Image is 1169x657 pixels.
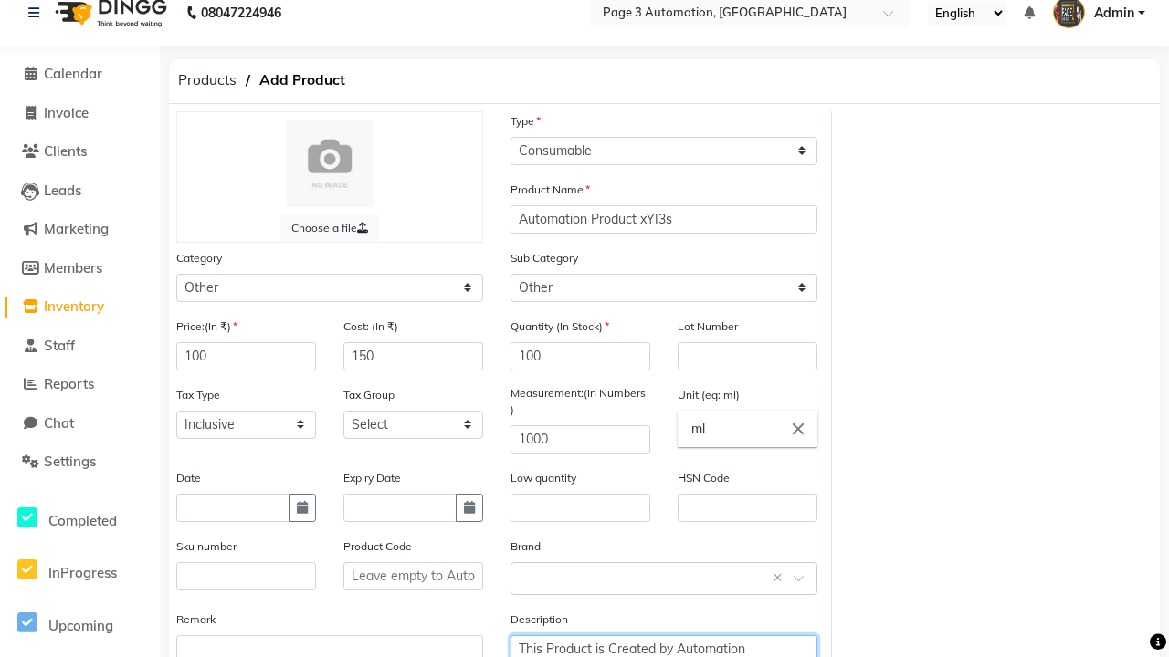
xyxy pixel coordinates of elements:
span: InProgress [48,564,117,581]
span: Members [44,259,102,276]
img: Cinque Terre [286,120,374,207]
a: Chat [5,413,155,434]
span: Clients [44,142,87,160]
a: Members [5,258,155,279]
span: Clear all [773,568,788,588]
label: Category [176,250,222,266]
a: Reports [5,374,155,395]
label: Sub Category [511,250,578,266]
label: Measurement:(In Numbers ) [511,385,650,418]
label: Type [511,113,541,130]
label: Tax Group [343,387,395,403]
label: Brand [511,538,541,555]
span: Staff [44,337,75,354]
a: Staff [5,336,155,357]
a: Invoice [5,103,155,124]
label: Choose a file [280,214,379,242]
label: Lot Number [678,318,738,335]
a: Inventory [5,297,155,318]
span: Inventory [44,297,104,315]
label: Low quantity [511,470,576,486]
label: HSN Code [678,470,730,486]
label: Product Code [343,538,412,555]
span: Calendar [44,65,102,82]
a: Settings [5,452,155,473]
label: Description [511,611,568,628]
span: Leads [44,182,81,199]
label: Remark [176,611,216,628]
label: Unit:(eg: ml) [678,387,740,403]
a: Calendar [5,64,155,85]
a: Clients [5,141,155,162]
label: Sku number [176,538,237,555]
label: Cost: (In ₹) [343,318,398,335]
span: Reports [44,375,94,392]
span: Settings [44,453,96,470]
a: Leads [5,181,155,202]
label: Expiry Date [343,470,401,486]
span: Marketing [44,220,109,237]
span: Admin [1094,4,1134,23]
span: Products [169,64,246,97]
label: Price:(In ₹) [176,318,237,335]
label: Tax Type [176,387,220,403]
label: Product Name [511,182,590,198]
span: Upcoming [48,617,113,634]
span: Chat [44,414,74,432]
label: Quantity (In Stock) [511,318,609,335]
label: Date [176,470,201,486]
span: Add Product [250,64,354,97]
span: Invoice [44,104,89,121]
input: Leave empty to Autogenerate [343,562,483,590]
a: Marketing [5,219,155,240]
span: Completed [48,512,117,529]
i: Close [788,419,808,439]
